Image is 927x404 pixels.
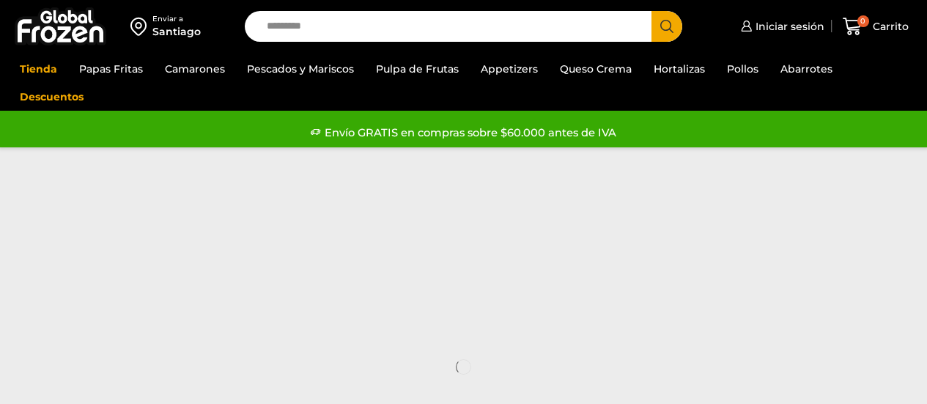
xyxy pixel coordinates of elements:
[240,55,361,83] a: Pescados y Mariscos
[651,11,682,42] button: Search button
[158,55,232,83] a: Camarones
[857,15,869,27] span: 0
[839,10,912,44] a: 0 Carrito
[12,55,64,83] a: Tienda
[869,19,909,34] span: Carrito
[152,14,201,24] div: Enviar a
[473,55,545,83] a: Appetizers
[130,14,152,39] img: address-field-icon.svg
[737,12,824,41] a: Iniciar sesión
[752,19,824,34] span: Iniciar sesión
[773,55,840,83] a: Abarrotes
[720,55,766,83] a: Pollos
[553,55,639,83] a: Queso Crema
[369,55,466,83] a: Pulpa de Frutas
[12,83,91,111] a: Descuentos
[72,55,150,83] a: Papas Fritas
[152,24,201,39] div: Santiago
[646,55,712,83] a: Hortalizas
